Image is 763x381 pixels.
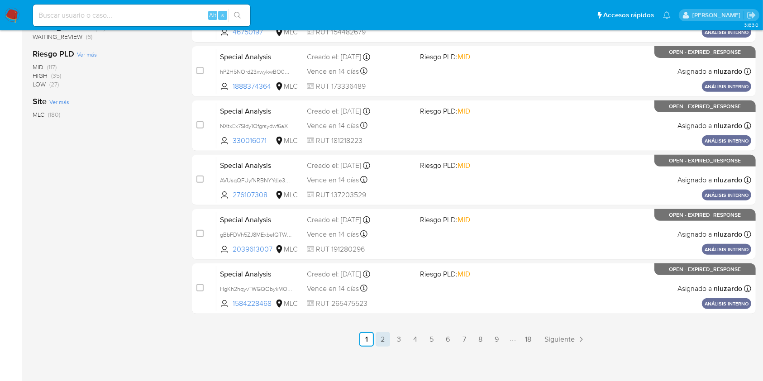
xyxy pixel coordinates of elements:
a: Notificaciones [663,11,671,19]
input: Buscar usuario o caso... [33,10,250,21]
span: 3.163.0 [744,21,758,29]
a: Salir [747,10,756,20]
button: search-icon [228,9,247,22]
span: Alt [209,11,216,19]
span: Accesos rápidos [603,10,654,20]
span: s [221,11,224,19]
p: nicolas.luzardo@mercadolibre.com [692,11,744,19]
